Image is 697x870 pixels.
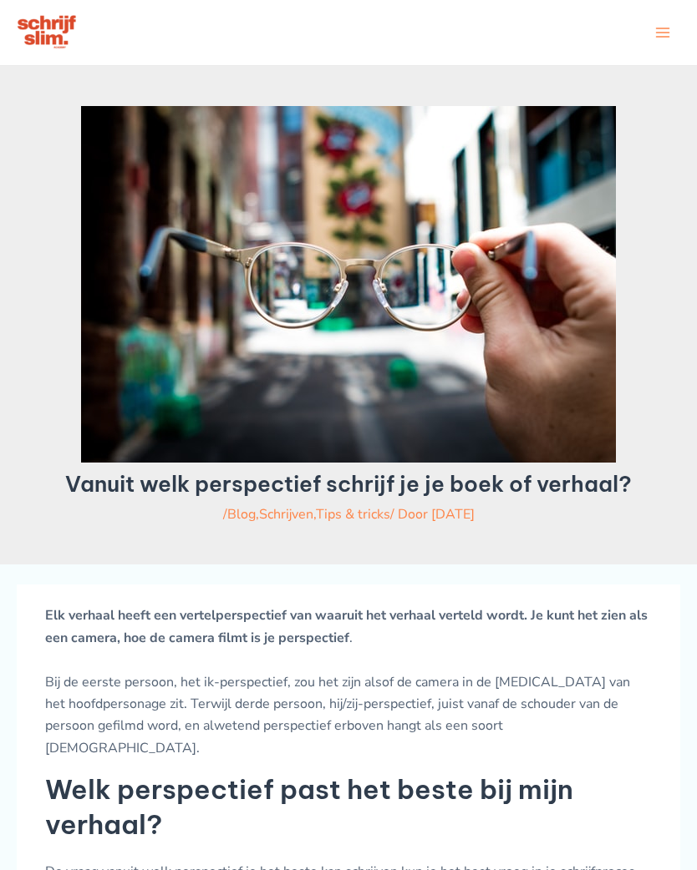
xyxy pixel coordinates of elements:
img: schrijfcursus schrijfslim academy [17,13,79,52]
strong: Elk verhaal heeft een vertelperspectief van waaruit het verhaal verteld wordt. Je kunt het zien a... [45,606,648,646]
span: , , [227,505,390,524]
a: Tips & tricks [316,505,390,524]
h1: Vanuit welk perspectief schrijf je je boek of verhaal? [40,471,657,497]
h2: Welk perspectief past het beste bij mijn verhaal? [45,772,652,842]
a: Schrijven [259,505,313,524]
p: . Bij de eerste persoon, het ik-perspectief, zou het zijn alsof de camera in de [MEDICAL_DATA] va... [45,604,652,759]
a: Blog [227,505,256,524]
div: / / Door [40,505,657,524]
a: [DATE] [431,505,475,524]
img: welk vertelpespectief je kiest betekent door wiens ogen je kijkt, ik-perspectief, jij-perspectief... [81,106,616,463]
